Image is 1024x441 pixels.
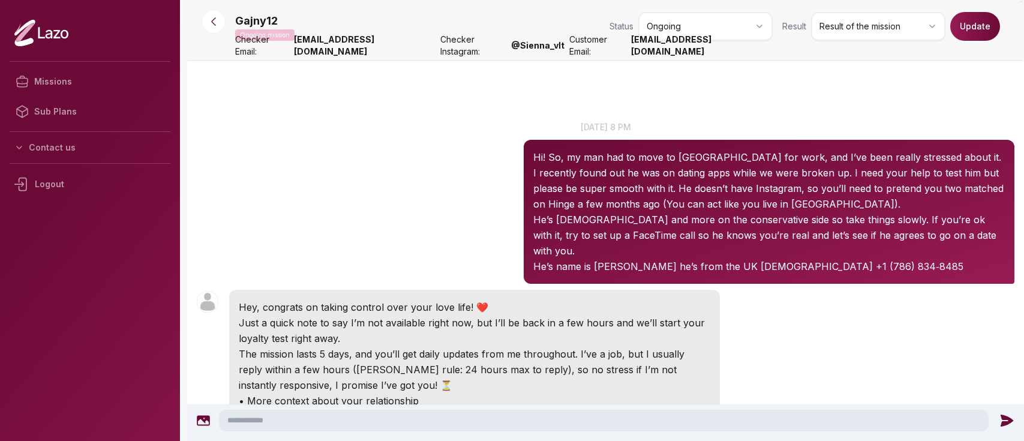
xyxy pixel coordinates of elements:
span: Result [782,20,806,32]
strong: @ Sienna_vlt [511,40,564,52]
span: Checker Email: [235,34,289,58]
p: Ongoing mission [235,29,295,41]
button: Update [950,12,1000,41]
p: Just a quick note to say I’m not available right now, but I’ll be back in a few hours and we’ll s... [239,315,710,346]
p: He’s name is [PERSON_NAME] he’s from the UK [DEMOGRAPHIC_DATA] ‪+1 (786) 834‑8485 [533,259,1005,274]
p: • More context about your relationship [239,393,710,409]
button: Contact us [10,137,170,158]
span: Status [609,20,633,32]
p: He’s [DEMOGRAPHIC_DATA] and more on the conservative side so take things slowly. If you’re ok wit... [533,212,1005,259]
img: User avatar [197,291,218,313]
p: Hi! So, my man had to move to [GEOGRAPHIC_DATA] for work, and I’ve been really stressed about it.... [533,149,1005,212]
p: Hey, congrats on taking control over your love life! ❤️ [239,299,710,315]
a: Missions [10,67,170,97]
a: Sub Plans [10,97,170,127]
strong: [EMAIL_ADDRESS][DOMAIN_NAME] [631,34,773,58]
p: The mission lasts 5 days, and you’ll get daily updates from me throughout. I’ve a job, but I usua... [239,346,710,393]
div: Logout [10,169,170,200]
strong: [EMAIL_ADDRESS][DOMAIN_NAME] [294,34,436,58]
span: Checker Instagram: [440,34,506,58]
p: Gajny12 [235,13,278,29]
p: [DATE] 8 pm [187,121,1024,133]
span: Customer Email: [569,34,626,58]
